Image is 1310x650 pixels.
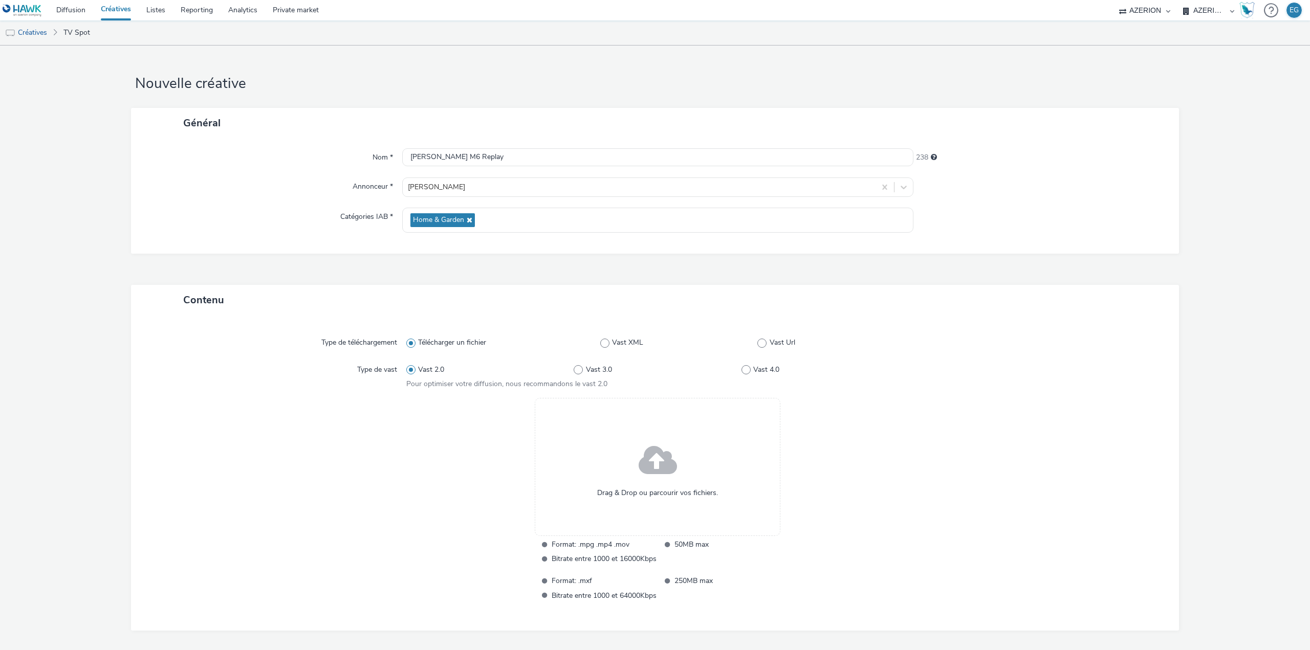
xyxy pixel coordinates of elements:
[183,116,221,130] span: Général
[552,575,657,587] span: Format: .mxf
[368,148,397,163] label: Nom *
[336,208,397,222] label: Catégories IAB *
[1239,2,1259,18] a: Hawk Academy
[131,74,1179,94] h1: Nouvelle créative
[183,293,224,307] span: Contenu
[770,338,795,348] span: Vast Url
[753,365,779,375] span: Vast 4.0
[916,152,928,163] span: 238
[5,28,15,38] img: tv
[931,152,937,163] div: 255 caractères maximum
[317,333,401,348] label: Type de téléchargement
[552,553,657,565] span: Bitrate entre 1000 et 16000Kbps
[58,20,95,45] a: TV Spot
[674,575,779,587] span: 250MB max
[353,361,401,375] label: Type de vast
[597,488,718,498] span: Drag & Drop ou parcourir vos fichiers.
[674,539,779,550] span: 50MB max
[418,365,444,375] span: Vast 2.0
[1290,3,1299,18] div: EG
[418,338,486,348] span: Télécharger un fichier
[552,539,657,550] span: Format: .mpg .mp4 .mov
[348,177,397,192] label: Annonceur *
[3,4,42,17] img: undefined Logo
[406,379,607,389] span: Pour optimiser votre diffusion, nous recommandons le vast 2.0
[612,338,643,348] span: Vast XML
[402,148,913,166] input: Nom
[413,216,464,225] span: Home & Garden
[586,365,612,375] span: Vast 3.0
[1239,2,1255,18] img: Hawk Academy
[552,590,657,601] span: Bitrate entre 1000 et 64000Kbps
